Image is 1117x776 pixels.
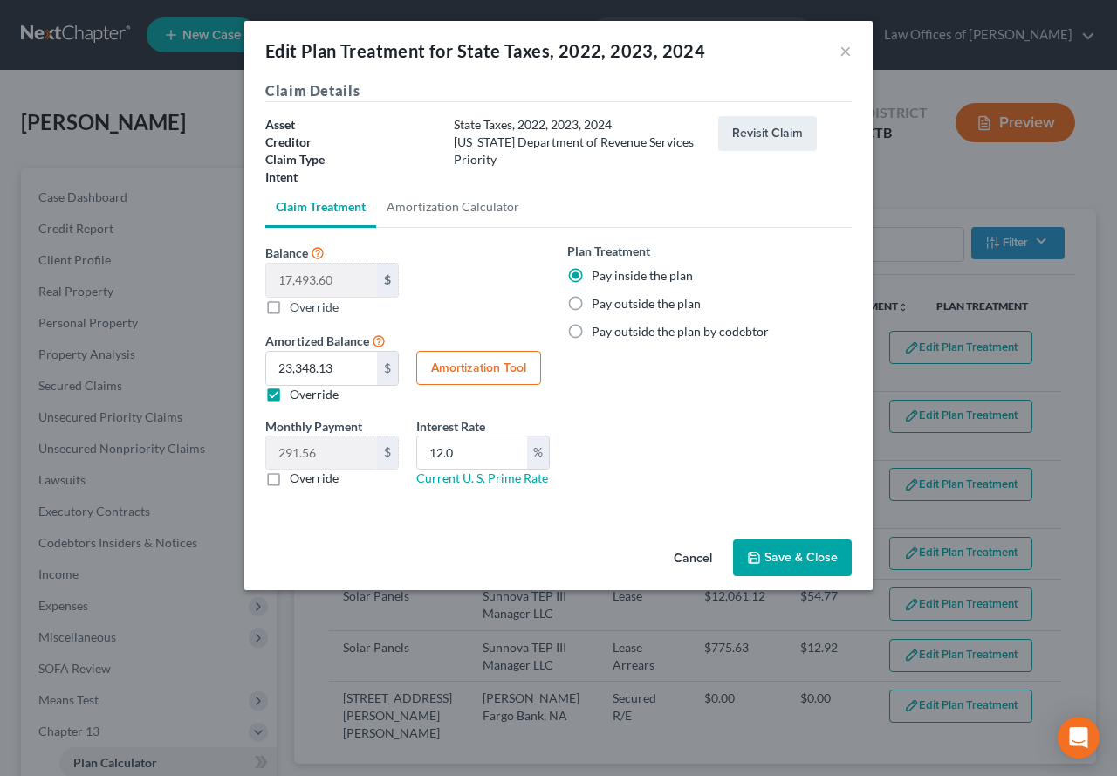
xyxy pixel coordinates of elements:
button: Amortization Tool [416,351,541,386]
div: [US_STATE] Department of Revenue Services [445,134,709,151]
span: Balance [265,245,308,260]
div: % [527,436,549,470]
input: Balance $ Override [266,264,377,297]
input: 0.00 [266,352,377,385]
button: Cancel [660,541,726,576]
label: Pay outside the plan by codebtor [592,323,769,340]
label: Pay outside the plan [592,295,701,312]
a: Claim Treatment [265,186,376,228]
div: $ [377,264,398,297]
input: 0.00 [266,436,377,470]
div: Claim Type [257,151,445,168]
button: Revisit Claim [718,116,817,151]
a: Amortization Calculator [376,186,530,228]
button: × [839,40,852,61]
label: Interest Rate [416,417,485,436]
input: 0.00 [417,436,527,470]
label: Plan Treatment [567,242,650,260]
label: Pay inside the plan [592,267,693,285]
button: Save & Close [733,539,852,576]
div: State Taxes, 2022, 2023, 2024 [445,116,709,134]
span: Amortized Balance [265,333,369,348]
div: $ [377,352,398,385]
div: Intent [257,168,445,186]
div: Edit Plan Treatment for State Taxes, 2022, 2023, 2024 [265,38,705,63]
div: Asset [257,116,445,134]
a: Current U. S. Prime Rate [416,470,548,485]
label: Monthly Payment [265,417,362,436]
h5: Claim Details [265,80,852,102]
label: Override [290,298,339,316]
label: Override [290,386,339,403]
label: Override [290,470,339,487]
div: Priority [445,151,709,168]
div: $ [377,436,398,470]
div: Open Intercom Messenger [1058,717,1100,759]
div: Creditor [257,134,445,151]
